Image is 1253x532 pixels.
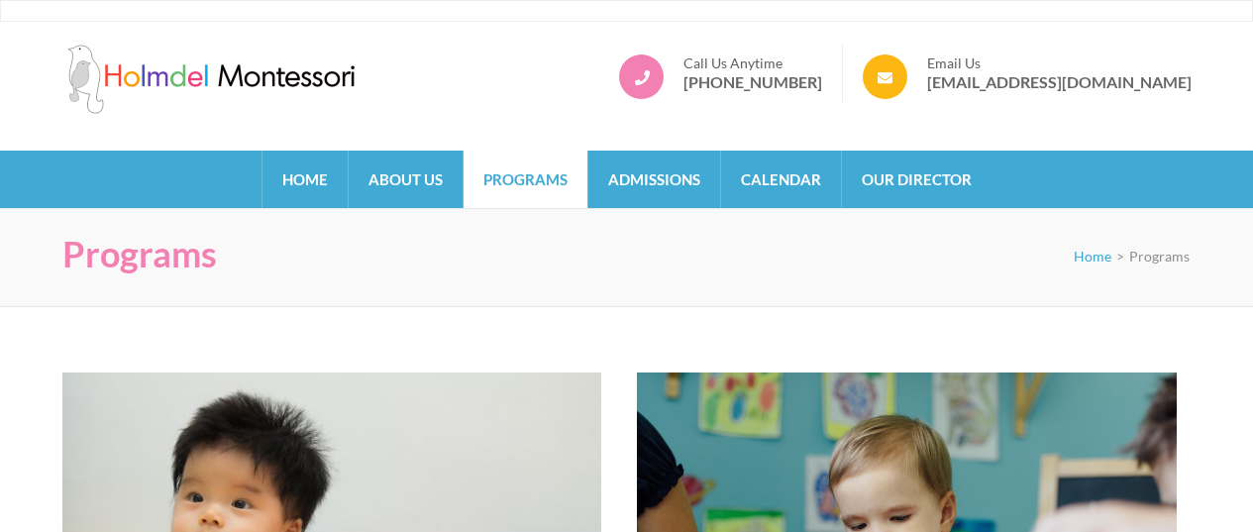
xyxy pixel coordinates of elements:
[62,45,360,114] img: Holmdel Montessori School
[683,72,822,92] a: [PHONE_NUMBER]
[464,151,587,208] a: Programs
[349,151,463,208] a: About Us
[1116,248,1124,265] span: >
[1074,248,1111,265] a: Home
[927,72,1192,92] a: [EMAIL_ADDRESS][DOMAIN_NAME]
[62,233,217,275] h1: Programs
[721,151,841,208] a: Calendar
[683,54,822,72] span: Call Us Anytime
[927,54,1192,72] span: Email Us
[262,151,348,208] a: Home
[842,151,992,208] a: Our Director
[588,151,720,208] a: Admissions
